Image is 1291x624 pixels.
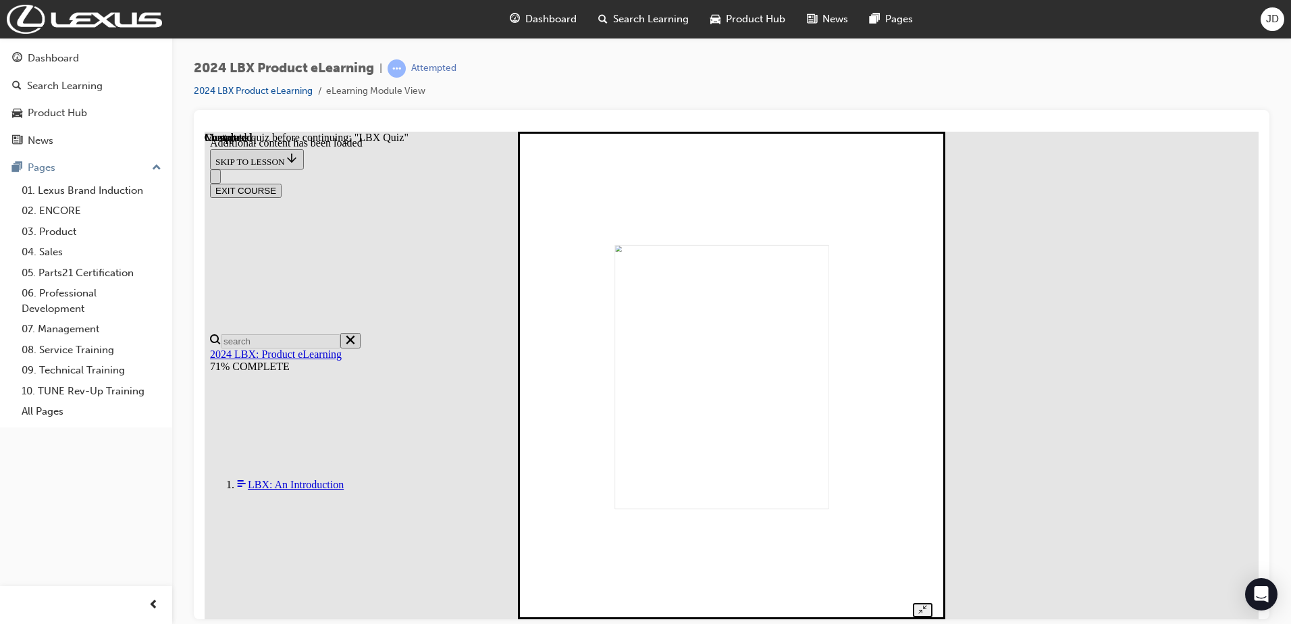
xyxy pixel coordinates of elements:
a: 03. Product [16,222,167,242]
a: News [5,128,167,153]
span: 2024 LBX Product eLearning [194,61,374,76]
div: Pages [28,160,55,176]
a: 07. Management [16,319,167,340]
div: Attempted [411,62,456,75]
span: prev-icon [149,597,159,614]
button: DashboardSearch LearningProduct HubNews [5,43,167,155]
span: guage-icon [12,53,22,65]
a: guage-iconDashboard [499,5,587,33]
a: Dashboard [5,46,167,71]
span: Product Hub [726,11,785,27]
button: Unzoom image [708,471,728,486]
a: 05. Parts21 Certification [16,263,167,284]
span: pages-icon [870,11,880,28]
a: 04. Sales [16,242,167,263]
span: search-icon [12,80,22,93]
li: eLearning Module View [326,84,425,99]
a: news-iconNews [796,5,859,33]
div: Product Hub [28,105,87,121]
span: | [379,61,382,76]
img: Trak [7,5,162,34]
a: search-iconSearch Learning [587,5,700,33]
a: 2024 LBX Product eLearning [194,85,313,97]
span: guage-icon [510,11,520,28]
span: news-icon [12,135,22,147]
button: JD [1261,7,1284,31]
span: car-icon [12,107,22,120]
span: JD [1266,11,1279,27]
span: News [822,11,848,27]
a: 09. Technical Training [16,360,167,381]
span: up-icon [152,159,161,177]
a: 01. Lexus Brand Induction [16,180,167,201]
a: Product Hub [5,101,167,126]
a: Search Learning [5,74,167,99]
a: All Pages [16,401,167,422]
div: Search Learning [27,78,103,94]
span: pages-icon [12,162,22,174]
a: car-iconProduct Hub [700,5,796,33]
div: Open Intercom Messenger [1245,578,1277,610]
button: Pages [5,155,167,180]
div: Dashboard [28,51,79,66]
span: search-icon [598,11,608,28]
div: News [28,133,53,149]
a: 02. ENCORE [16,201,167,222]
span: Dashboard [525,11,577,27]
a: 08. Service Training [16,340,167,361]
span: news-icon [807,11,817,28]
span: Search Learning [613,11,689,27]
span: car-icon [710,11,720,28]
a: pages-iconPages [859,5,924,33]
a: 06. Professional Development [16,283,167,319]
span: Pages [885,11,913,27]
span: learningRecordVerb_ATTEMPT-icon [388,59,406,78]
a: 10. TUNE Rev-Up Training [16,381,167,402]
